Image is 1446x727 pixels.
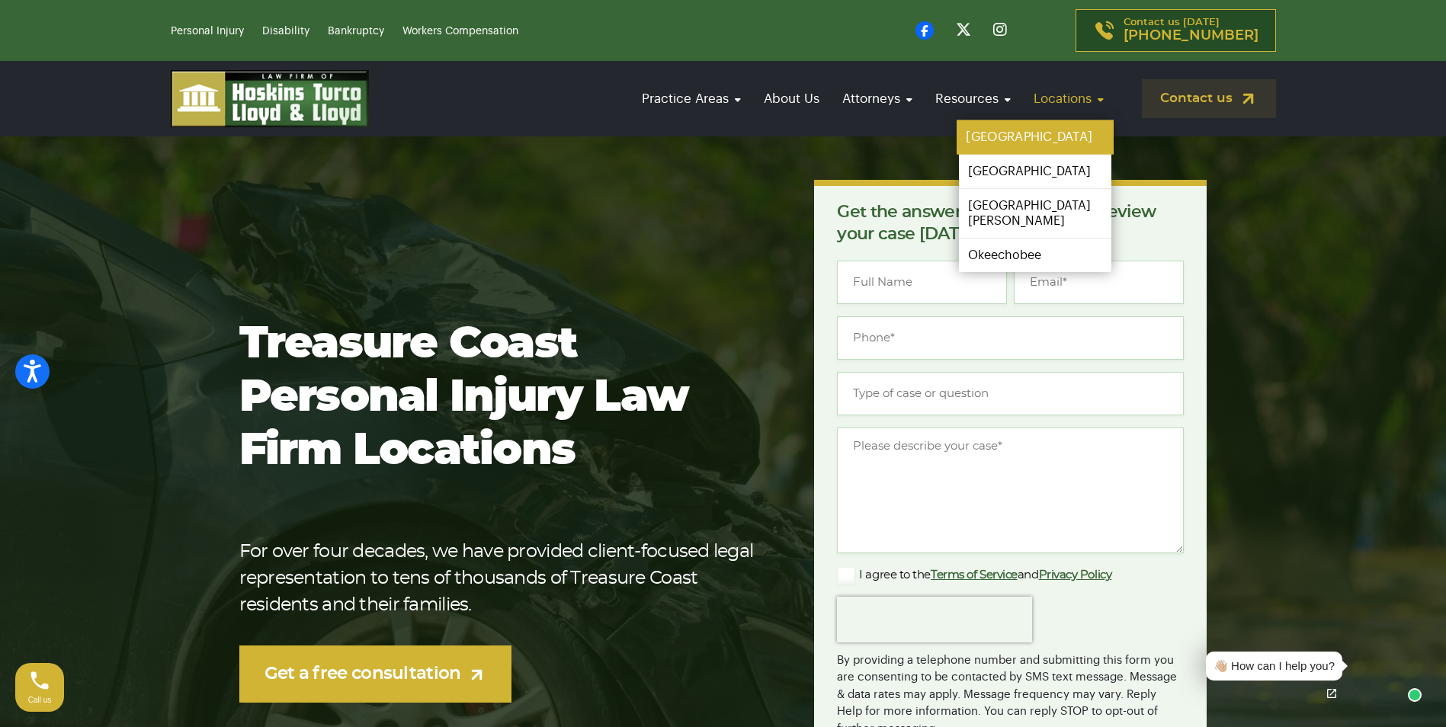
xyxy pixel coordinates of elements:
[837,372,1184,415] input: Type of case or question
[837,201,1184,245] p: Get the answers you need. We’ll review your case [DATE], for free.
[328,26,384,37] a: Bankruptcy
[837,316,1184,360] input: Phone*
[171,26,244,37] a: Personal Injury
[1026,77,1111,120] a: Locations
[959,189,1111,238] a: [GEOGRAPHIC_DATA][PERSON_NAME]
[931,569,1018,581] a: Terms of Service
[1124,18,1258,43] p: Contact us [DATE]
[959,155,1111,188] a: [GEOGRAPHIC_DATA]
[171,70,369,127] img: logo
[28,696,52,704] span: Call us
[837,261,1007,304] input: Full Name
[1316,677,1348,709] a: Open chat
[756,77,827,120] a: About Us
[262,26,309,37] a: Disability
[467,665,486,684] img: arrow-up-right-light.svg
[402,26,518,37] a: Workers Compensation
[1214,658,1335,675] div: 👋🏼 How can I help you?
[835,77,920,120] a: Attorneys
[928,77,1018,120] a: Resources
[837,566,1111,584] label: I agree to the and
[1014,261,1184,304] input: Email*
[1076,9,1276,52] a: Contact us [DATE][PHONE_NUMBER]
[1039,569,1112,581] a: Privacy Policy
[1124,28,1258,43] span: [PHONE_NUMBER]
[1142,79,1276,118] a: Contact us
[634,77,749,120] a: Practice Areas
[239,645,511,703] a: Get a free consultation
[837,597,1032,642] iframe: reCAPTCHA
[239,318,766,478] h1: Treasure Coast Personal Injury Law Firm Locations
[957,120,1114,155] a: [GEOGRAPHIC_DATA]
[959,239,1111,272] a: Okeechobee
[239,539,766,619] p: For over four decades, we have provided client-focused legal representation to tens of thousands ...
